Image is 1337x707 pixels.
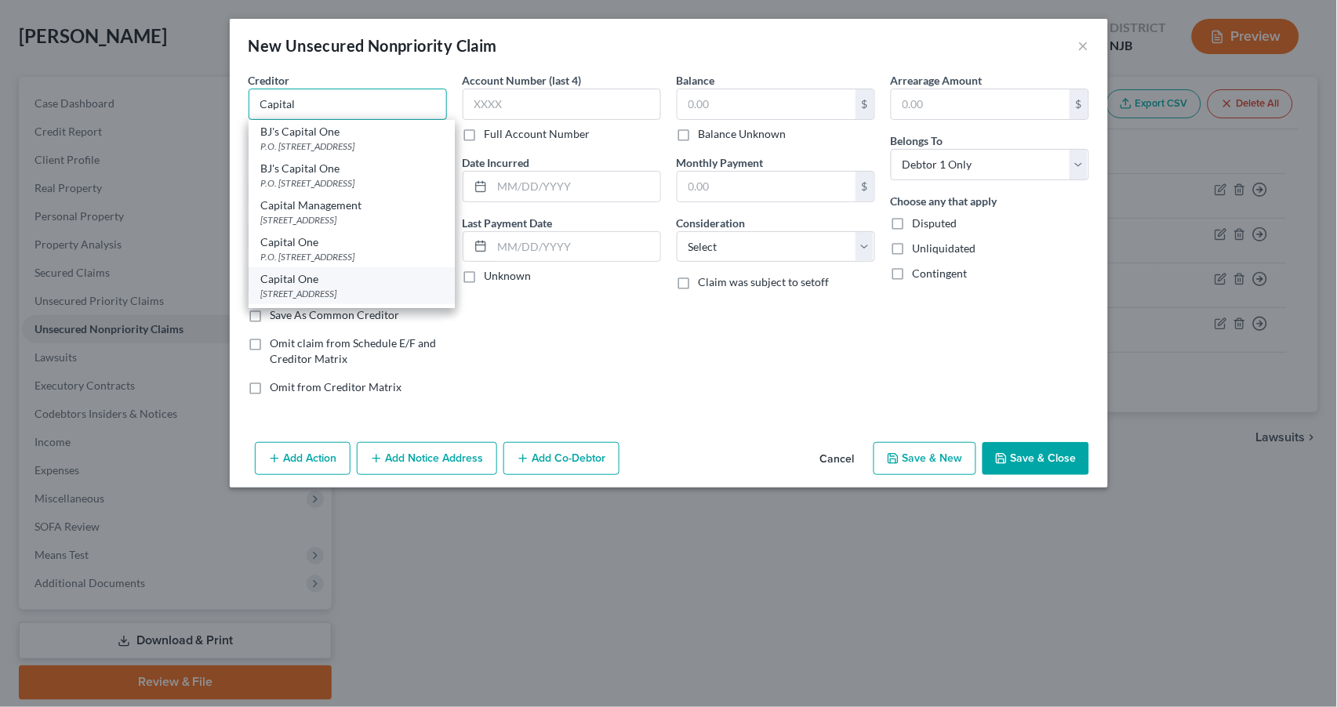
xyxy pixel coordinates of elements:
[891,193,997,209] label: Choose any that apply
[255,442,351,475] button: Add Action
[261,161,442,176] div: BJ's Capital One
[492,232,660,262] input: MM/DD/YYYY
[677,154,764,171] label: Monthly Payment
[983,442,1089,475] button: Save & Close
[463,72,582,89] label: Account Number (last 4)
[485,268,532,284] label: Unknown
[1078,36,1089,55] button: ×
[271,336,437,365] span: Omit claim from Schedule E/F and Creditor Matrix
[261,176,442,190] div: P.O. [STREET_ADDRESS]
[678,89,856,119] input: 0.00
[856,89,874,119] div: $
[699,275,830,288] span: Claim was subject to setoff
[503,442,619,475] button: Add Co-Debtor
[261,124,442,140] div: BJ's Capital One
[485,126,590,142] label: Full Account Number
[261,234,442,250] div: Capital One
[271,307,400,323] label: Save As Common Creditor
[249,34,497,56] div: New Unsecured Nonpriority Claim
[891,72,983,89] label: Arrearage Amount
[678,172,856,201] input: 0.00
[271,380,402,393] span: Omit from Creditor Matrix
[463,215,553,231] label: Last Payment Date
[913,241,976,255] span: Unliquidated
[261,287,442,300] div: [STREET_ADDRESS]
[261,198,442,213] div: Capital Management
[913,266,968,280] span: Contingent
[463,154,530,171] label: Date Incurred
[463,89,661,120] input: XXXX
[892,89,1070,119] input: 0.00
[699,126,787,142] label: Balance Unknown
[357,442,497,475] button: Add Notice Address
[261,213,442,227] div: [STREET_ADDRESS]
[249,89,447,120] input: Search creditor by name...
[1070,89,1088,119] div: $
[261,140,442,153] div: P.O. [STREET_ADDRESS]
[677,215,746,231] label: Consideration
[249,74,290,87] span: Creditor
[492,172,660,201] input: MM/DD/YYYY
[913,216,957,230] span: Disputed
[677,72,715,89] label: Balance
[891,134,943,147] span: Belongs To
[856,172,874,201] div: $
[261,271,442,287] div: Capital One
[808,444,867,475] button: Cancel
[261,250,442,263] div: P.O. [STREET_ADDRESS]
[874,442,976,475] button: Save & New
